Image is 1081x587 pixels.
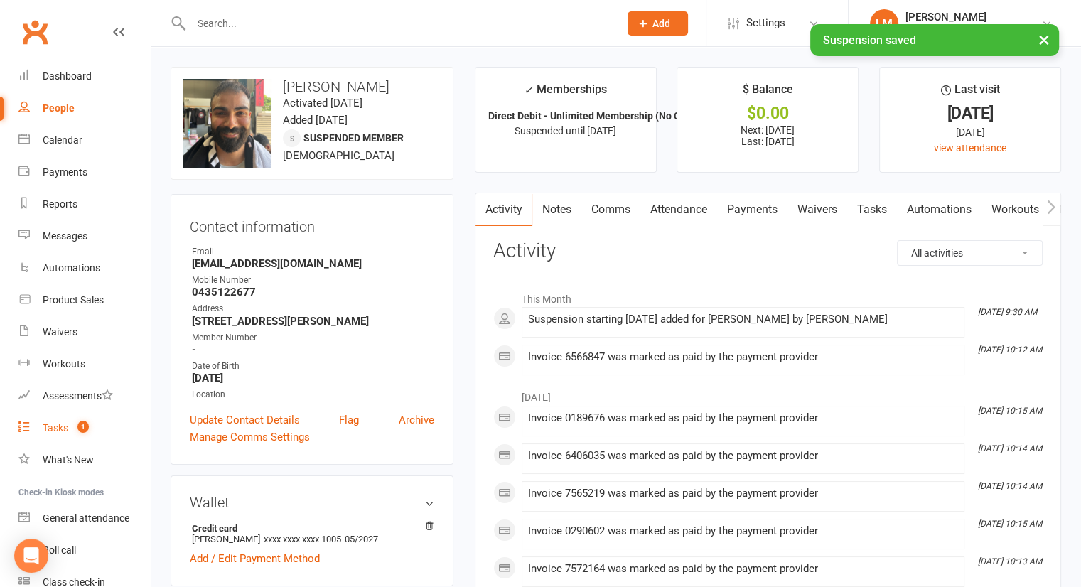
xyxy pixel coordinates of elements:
i: [DATE] 10:15 AM [978,519,1042,529]
div: $ Balance [743,80,793,106]
a: What's New [18,444,150,476]
div: Open Intercom Messenger [14,539,48,573]
div: Product Sales [43,294,104,306]
a: Messages [18,220,150,252]
li: [DATE] [493,382,1043,405]
div: People [43,102,75,114]
i: [DATE] 10:14 AM [978,443,1042,453]
div: Mobile Number [192,274,434,287]
div: Invoice 7572164 was marked as paid by the payment provider [528,563,958,575]
div: Assessments [43,390,113,402]
a: Product Sales [18,284,150,316]
a: Attendance [640,193,717,226]
strong: [EMAIL_ADDRESS][DOMAIN_NAME] [192,257,434,270]
h3: Contact information [190,213,434,235]
a: Waivers [18,316,150,348]
div: Suspension starting [DATE] added for [PERSON_NAME] by [PERSON_NAME] [528,313,958,325]
a: Manage Comms Settings [190,429,310,446]
i: [DATE] 10:15 AM [978,406,1042,416]
span: Add [652,18,670,29]
a: General attendance kiosk mode [18,502,150,534]
a: Waivers [787,193,847,226]
input: Search... [187,14,609,33]
div: Invoice 0189676 was marked as paid by the payment provider [528,412,958,424]
time: Activated [DATE] [283,97,362,109]
div: [DATE] [893,106,1048,121]
div: Date of Birth [192,360,434,373]
span: Settings [746,7,785,39]
p: Next: [DATE] Last: [DATE] [690,124,845,147]
div: Address [192,302,434,316]
h3: Wallet [190,495,434,510]
a: Add / Edit Payment Method [190,550,320,567]
div: Automations [43,262,100,274]
a: Clubworx [17,14,53,50]
a: Payments [717,193,787,226]
li: This Month [493,284,1043,307]
button: × [1031,24,1057,55]
div: Email [192,245,434,259]
a: People [18,92,150,124]
a: Activity [475,193,532,226]
div: Location [192,388,434,402]
a: Payments [18,156,150,188]
strong: Direct Debit - Unlimited Membership (No Co... [488,110,694,122]
i: [DATE] 10:12 AM [978,345,1042,355]
a: Archive [399,411,434,429]
a: Tasks [847,193,897,226]
time: Added [DATE] [283,114,348,126]
i: [DATE] 10:13 AM [978,556,1042,566]
img: image1737683955.png [183,79,271,168]
span: 05/2027 [345,534,378,544]
a: Notes [532,193,581,226]
div: Calendar [43,134,82,146]
a: Tasks 1 [18,412,150,444]
a: Workouts [18,348,150,380]
a: Automations [18,252,150,284]
div: Dashboard [43,70,92,82]
a: Update Contact Details [190,411,300,429]
strong: Credit card [192,523,427,534]
div: Invoice 7565219 was marked as paid by the payment provider [528,488,958,500]
div: $0.00 [690,106,845,121]
span: [DEMOGRAPHIC_DATA] [283,149,394,162]
div: LM [870,9,898,38]
a: Comms [581,193,640,226]
div: [PERSON_NAME] [905,11,1041,23]
div: Invoice 0290602 was marked as paid by the payment provider [528,525,958,537]
a: view attendance [934,142,1006,154]
div: Messages [43,230,87,242]
div: Payments [43,166,87,178]
span: xxxx xxxx xxxx 1005 [264,534,341,544]
h3: [PERSON_NAME] [183,79,441,95]
div: Reports [43,198,77,210]
span: 1 [77,421,89,433]
div: Invoice 6406035 was marked as paid by the payment provider [528,450,958,462]
div: Bulldog Gym Castle Hill Pty Ltd [905,23,1041,36]
div: Invoice 6566847 was marked as paid by the payment provider [528,351,958,363]
div: Workouts [43,358,85,370]
a: Workouts [981,193,1049,226]
a: Assessments [18,380,150,412]
span: Suspended until [DATE] [515,125,616,136]
a: Roll call [18,534,150,566]
div: Member Number [192,331,434,345]
div: Roll call [43,544,76,556]
i: ✓ [524,83,533,97]
strong: [STREET_ADDRESS][PERSON_NAME] [192,315,434,328]
h3: Activity [493,240,1043,262]
li: [PERSON_NAME] [190,521,434,546]
a: Calendar [18,124,150,156]
strong: - [192,343,434,356]
strong: [DATE] [192,372,434,384]
strong: 0435122677 [192,286,434,298]
div: Tasks [43,422,68,433]
div: Last visit [941,80,1000,106]
button: Add [628,11,688,36]
div: Suspension saved [810,24,1059,56]
a: Dashboard [18,60,150,92]
i: [DATE] 9:30 AM [978,307,1037,317]
div: Memberships [524,80,607,107]
a: Reports [18,188,150,220]
div: Waivers [43,326,77,338]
